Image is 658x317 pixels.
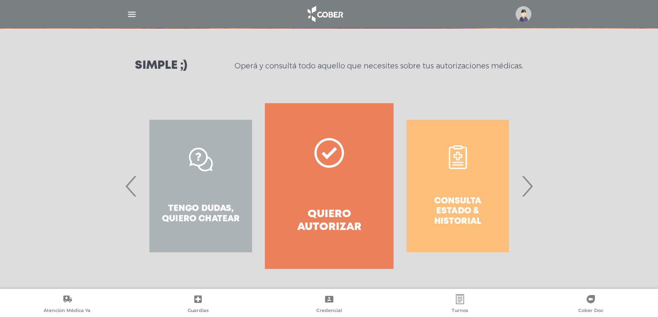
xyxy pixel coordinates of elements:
span: Cober Doc [578,307,603,315]
span: Next [519,164,535,208]
img: Cober_menu-lines-white.svg [127,9,137,19]
span: Turnos [452,307,468,315]
img: profile-placeholder.svg [516,6,531,22]
span: Credencial [316,307,342,315]
a: Atención Médica Ya [2,294,132,315]
h4: Quiero autorizar [280,208,378,234]
p: Operá y consultá todo aquello que necesites sobre tus autorizaciones médicas. [235,61,523,71]
span: Atención Médica Ya [44,307,91,315]
a: Credencial [264,294,394,315]
a: Turnos [394,294,525,315]
a: Cober Doc [526,294,656,315]
img: logo_cober_home-white.png [303,4,347,24]
h3: Simple ;) [135,60,187,72]
span: Previous [123,164,139,208]
span: Guardias [188,307,209,315]
a: Guardias [132,294,263,315]
a: Quiero autorizar [265,103,393,269]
